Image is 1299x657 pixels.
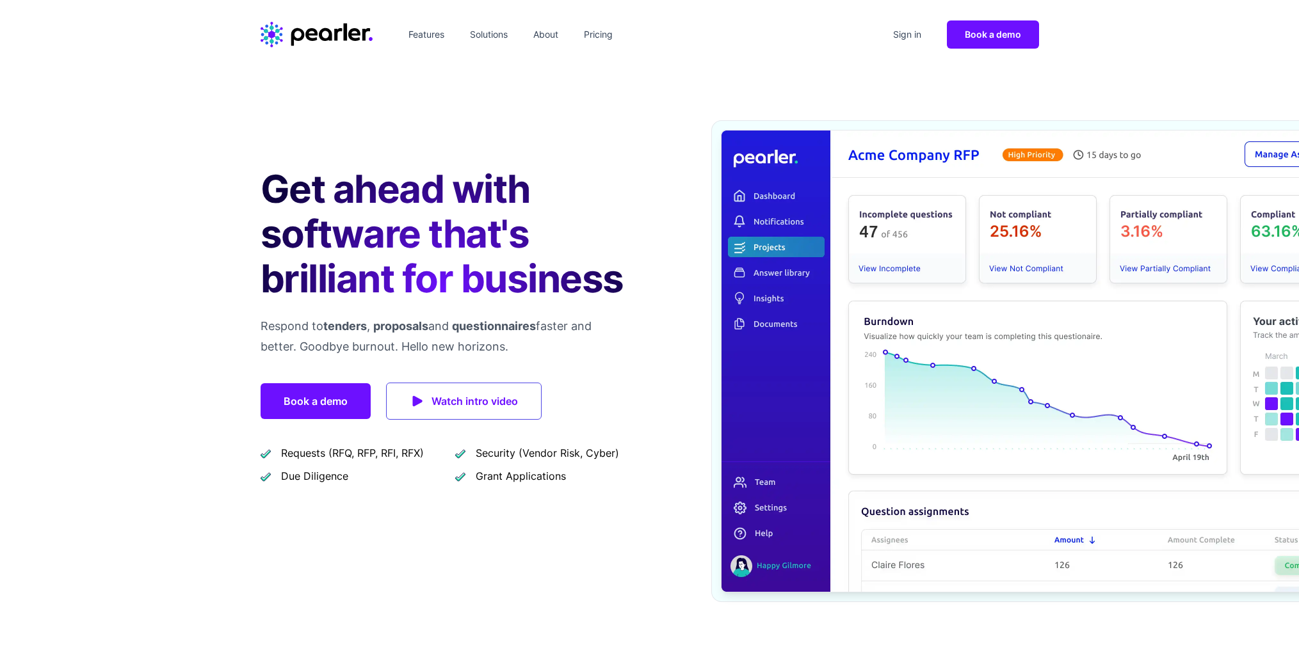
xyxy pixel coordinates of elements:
[455,471,465,482] img: checkmark
[888,24,926,45] a: Sign in
[261,383,371,419] a: Book a demo
[455,448,465,459] img: checkmark
[261,471,271,482] img: checkmark
[373,319,428,333] span: proposals
[323,319,367,333] span: tenders
[281,445,424,461] span: Requests (RFQ, RFP, RFI, RFX)
[965,29,1021,40] span: Book a demo
[261,448,271,459] img: checkmark
[452,319,536,333] span: questionnaires
[261,22,373,47] a: Home
[528,24,563,45] a: About
[261,166,629,301] h1: Get ahead with software that's brilliant for business
[261,316,629,357] p: Respond to , and faster and better. Goodbye burnout. Hello new horizons.
[476,445,619,461] span: Security (Vendor Risk, Cyber)
[281,468,348,484] span: Due Diligence
[403,24,449,45] a: Features
[465,24,513,45] a: Solutions
[476,468,566,484] span: Grant Applications
[947,20,1039,49] a: Book a demo
[579,24,618,45] a: Pricing
[432,392,518,410] span: Watch intro video
[386,383,542,420] a: Watch intro video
